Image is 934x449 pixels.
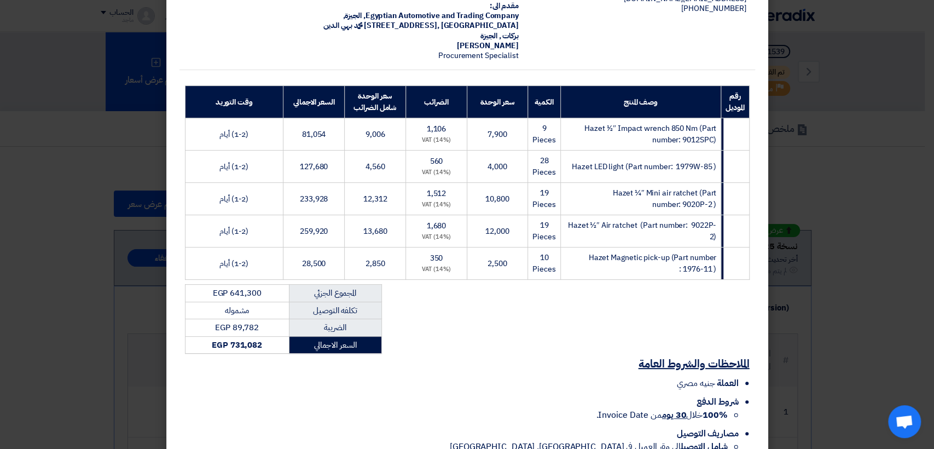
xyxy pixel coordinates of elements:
[572,161,716,172] span: Hazet LED light (Part number: 1979W-85 )
[366,258,385,269] span: 2,850
[302,258,326,269] span: 28,500
[427,123,446,135] span: 1,106
[681,3,746,14] span: [PHONE_NUMBER]
[613,187,717,210] span: Hazet 1⁄4″ Mini air ratchet (Part number: 9020P-2 )
[677,377,715,390] span: جنيه مصري
[427,188,446,199] span: 1,512
[219,193,248,205] span: (1-2) أيام
[596,408,727,422] span: خلال من Invoice Date.
[300,193,328,205] span: 233,928
[363,226,387,237] span: 13,680
[568,220,716,243] span: Hazet 1⁄2″ Air ratchet (Part number: 9022P-2)
[185,285,289,302] td: EGP 641,300
[677,427,739,440] span: مصاريف التوصيل
[888,405,921,438] div: Open chat
[215,321,259,333] span: EGP 89,782
[584,123,716,146] span: Hazet 1⁄2″ Impact wrench 850 Nm (Part number: 9012SPC)
[488,161,507,172] span: 4,000
[639,355,750,372] u: الملاحظات والشروط العامة
[363,193,387,205] span: 12,312
[410,265,462,274] div: (14%) VAT
[427,220,446,232] span: 1,680
[185,86,283,118] th: وقت التوريد
[438,50,519,61] span: Procurement Specialist
[323,10,518,41] span: الجيزة, [GEOGRAPHIC_DATA] ,[STREET_ADDRESS] محمد بهي الدين بركات , الجيزة
[532,252,555,275] span: 10 Pieces
[662,408,686,422] u: 30 يوم
[302,129,326,140] span: 81,054
[219,226,248,237] span: (1-2) أيام
[410,233,462,242] div: (14%) VAT
[289,336,381,354] td: السعر الاجمالي
[289,319,381,337] td: الضريبة
[406,86,467,118] th: الضرائب
[717,377,738,390] span: العملة
[410,200,462,210] div: (14%) VAT
[212,339,262,351] strong: EGP 731,082
[300,161,328,172] span: 127,680
[363,10,519,21] span: Egyptian Automotive and Trading Company,
[485,226,509,237] span: 12,000
[345,86,406,118] th: سعر الوحدة شامل الضرائب
[457,40,519,51] span: [PERSON_NAME]
[289,302,381,319] td: تكلفه التوصيل
[366,161,385,172] span: 4,560
[219,129,248,140] span: (1-2) أيام
[467,86,528,118] th: سعر الوحدة
[703,408,728,422] strong: 100%
[225,304,249,316] span: مشموله
[410,136,462,145] div: (14%) VAT
[289,285,381,302] td: المجموع الجزئي
[532,123,555,146] span: 9 Pieces
[430,156,443,167] span: 560
[219,258,248,269] span: (1-2) أيام
[528,86,560,118] th: الكمية
[532,187,555,210] span: 19 Pieces
[300,226,328,237] span: 259,920
[589,252,717,275] span: Hazet Magnetic pick-up (Part number : 1976-11 )
[283,86,345,118] th: السعر الاجمالي
[696,395,738,408] span: شروط الدفع
[219,161,248,172] span: (1-2) أيام
[721,86,749,118] th: رقم الموديل
[485,193,509,205] span: 10,800
[560,86,721,118] th: وصف المنتج
[532,220,555,243] span: 19 Pieces
[532,155,555,178] span: 28 Pieces
[410,168,462,177] div: (14%) VAT
[366,129,385,140] span: 9,006
[488,258,507,269] span: 2,500
[488,129,507,140] span: 7,900
[430,252,443,264] span: 350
